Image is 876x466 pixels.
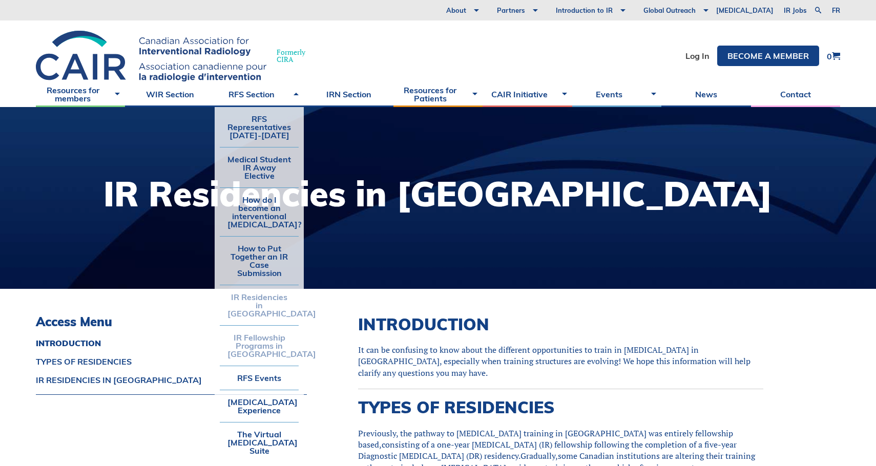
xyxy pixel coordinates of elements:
a: TYPES OF RESIDENCIES [36,357,307,366]
span: TYPES OF RESIDENCIES [358,397,555,417]
h1: IR Residencies in [GEOGRAPHIC_DATA] [103,177,773,211]
a: Resources for members [36,81,125,107]
a: FormerlyCIRA [36,31,316,81]
a: Contact [751,81,840,107]
a: RFS Events [220,366,299,390]
a: WIR Section [125,81,214,107]
a: Events [572,81,661,107]
a: 0 [827,52,840,60]
a: RFS Section [215,81,304,107]
a: How do I become an interventional [MEDICAL_DATA]? [220,188,299,236]
a: [MEDICAL_DATA] Experience [220,390,299,422]
a: fr [832,7,840,14]
a: Log In [685,52,710,60]
span: Gradually, [520,450,558,461]
h3: Access Menu [36,314,307,329]
a: Resources for Patients [393,81,483,107]
a: News [661,81,750,107]
img: CIRA [36,31,266,81]
a: Become a member [717,46,819,66]
span: consisting of a one-year [MEDICAL_DATA] (IR) fellowship following the completion of a five-year D... [358,439,737,461]
span: Formerly CIRA [277,49,305,63]
a: INTRODUCTION [36,339,307,347]
a: CAIR Initiative [483,81,572,107]
a: IR Fellowship Programs in [GEOGRAPHIC_DATA] [220,326,299,366]
span: Previously, the pathway to [MEDICAL_DATA] training in [GEOGRAPHIC_DATA] was entirely fellowship b... [358,428,733,450]
a: RFS Representatives [DATE]-[DATE] [220,107,299,147]
a: The Virtual [MEDICAL_DATA] Suite [220,422,299,462]
a: Medical Student IR Away Elective [220,147,299,187]
a: IRN Section [304,81,393,107]
span: It can be confusing to know about the different opportunities to train in [MEDICAL_DATA] in [GEOG... [358,344,750,378]
a: IR RESIDENCIES IN [GEOGRAPHIC_DATA] [36,376,307,384]
span: INTRODUCTION [358,314,489,334]
a: How to Put Together an IR Case Submission [220,237,299,285]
